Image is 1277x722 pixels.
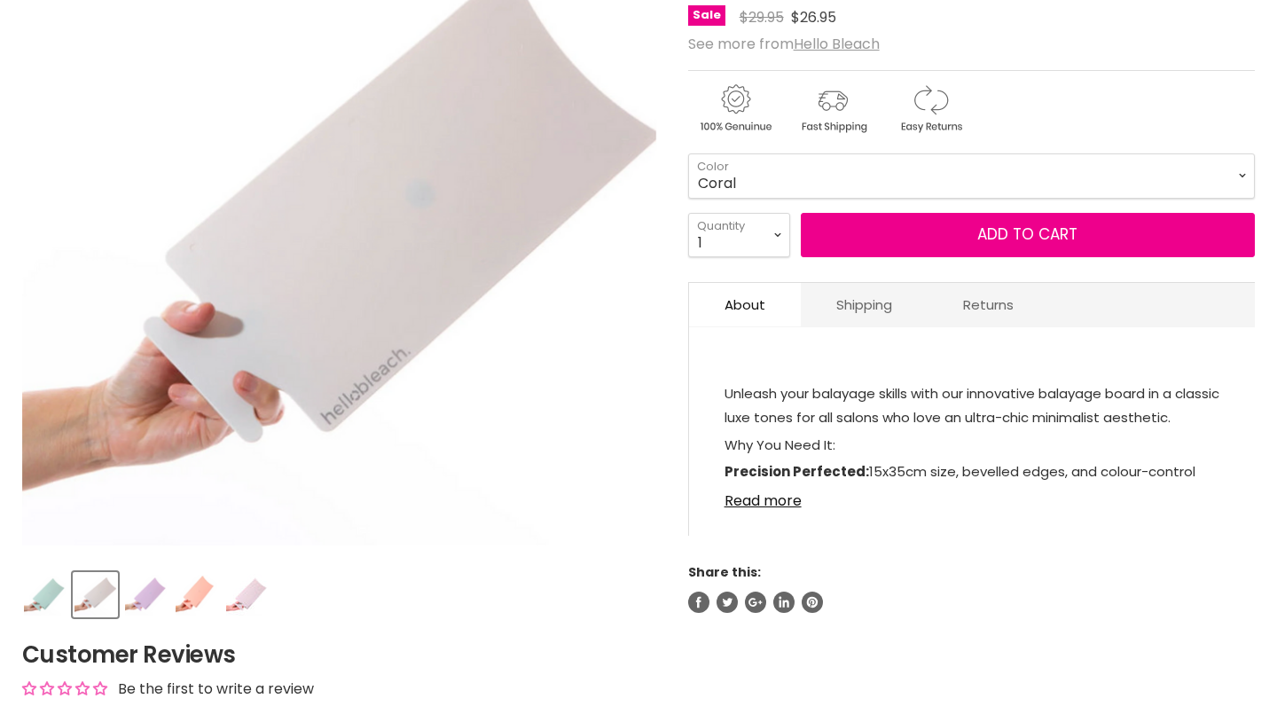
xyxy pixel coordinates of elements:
[740,7,784,27] span: $29.95
[791,7,836,27] span: $26.95
[688,82,782,136] img: genuine.gif
[725,433,1219,460] p: Why You Need It:
[725,462,869,481] strong: Precision Perfected:
[794,34,880,54] a: Hello Bleach
[977,224,1077,245] span: Add to cart
[22,572,67,617] button: Hello Bleach Balayage Board
[725,483,1219,509] a: Read more
[22,679,107,699] div: Average rating is 0.00 stars
[801,213,1255,257] button: Add to cart
[688,5,725,26] span: Sale
[20,567,660,617] div: Product thumbnails
[786,82,880,136] img: shipping.gif
[226,574,268,616] img: Hello Bleach Balayage Board
[176,575,217,616] img: Hello Bleach Balayage Board
[688,34,880,54] span: See more from
[725,462,1195,504] span: 15x35cm size, bevelled edges, and colour-control teeth.
[174,572,219,617] button: Hello Bleach Balayage Board
[883,82,977,136] img: returns.gif
[688,563,761,581] span: Share this:
[73,572,118,617] button: Hello Bleach Balayage Board
[118,679,314,699] div: Be the first to write a review
[123,572,168,617] button: Hello Bleach Balayage Board
[74,575,116,616] img: Hello Bleach Balayage Board
[224,572,270,617] button: Hello Bleach Balayage Board
[725,381,1219,433] p: Unleash your balayage skills with our innovative balayage board in a classic luxe tones for all s...
[24,575,66,616] img: Hello Bleach Balayage Board
[688,213,790,257] select: Quantity
[22,639,1255,671] h2: Customer Reviews
[125,575,167,616] img: Hello Bleach Balayage Board
[689,283,801,326] a: About
[688,564,1255,612] aside: Share this:
[801,283,928,326] a: Shipping
[928,283,1049,326] a: Returns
